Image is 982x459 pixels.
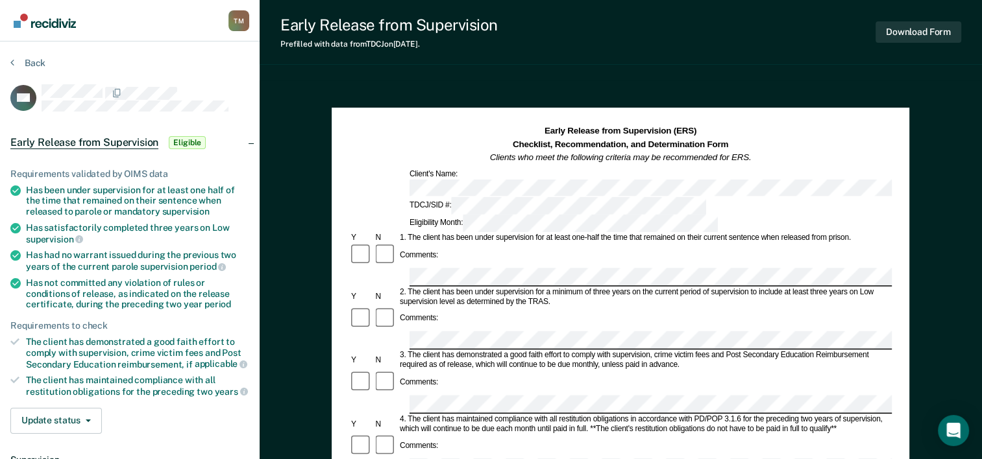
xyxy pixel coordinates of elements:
div: N [374,233,398,243]
button: Profile dropdown button [228,10,249,31]
div: Has had no warrant issued during the previous two years of the current parole supervision [26,250,249,272]
span: period [204,299,231,309]
strong: Checklist, Recommendation, and Determination Form [513,139,728,149]
div: Has satisfactorily completed three years on Low [26,222,249,244]
div: Has not committed any violation of rules or conditions of release, as indicated on the release ce... [26,277,249,310]
span: supervision [162,206,210,217]
div: Y [349,233,373,243]
span: years [215,386,248,397]
span: supervision [26,234,83,244]
button: Update status [10,408,102,434]
div: N [374,292,398,301]
div: Comments: [398,250,440,260]
div: Open Intercom Messenger [938,415,969,446]
button: Back [10,57,45,69]
div: Comments: [398,314,440,324]
div: Y [349,419,373,429]
em: Clients who meet the following criteria may be recommended for ERS. [490,152,752,162]
img: Recidiviz [14,14,76,28]
div: Early Release from Supervision [280,16,498,34]
span: Eligible [169,136,206,149]
div: 3. The client has demonstrated a good faith effort to comply with supervision, crime victim fees ... [398,351,892,370]
span: period [190,261,226,272]
div: Comments: [398,377,440,387]
button: Download Form [876,21,961,43]
div: Has been under supervision for at least one half of the time that remained on their sentence when... [26,185,249,217]
div: Y [349,355,373,365]
div: 2. The client has been under supervision for a minimum of three years on the current period of su... [398,287,892,307]
span: applicable [195,359,247,369]
div: Prefilled with data from TDCJ on [DATE] . [280,40,498,49]
strong: Early Release from Supervision (ERS) [545,126,696,136]
div: T M [228,10,249,31]
div: 1. The client has been under supervision for at least one-half the time that remained on their cu... [398,233,892,243]
div: Y [349,292,373,301]
span: Early Release from Supervision [10,136,158,149]
div: Comments: [398,441,440,451]
div: Requirements validated by OIMS data [10,169,249,180]
div: Requirements to check [10,320,249,331]
div: N [374,355,398,365]
div: The client has demonstrated a good faith effort to comply with supervision, crime victim fees and... [26,336,249,370]
div: N [374,419,398,429]
div: TDCJ/SID #: [408,198,708,215]
div: 4. The client has maintained compliance with all restitution obligations in accordance with PD/PO... [398,414,892,434]
div: The client has maintained compliance with all restitution obligations for the preceding two [26,375,249,397]
div: Eligibility Month: [408,215,720,232]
